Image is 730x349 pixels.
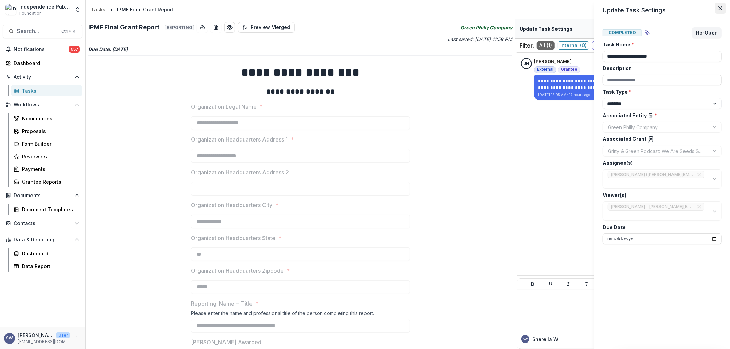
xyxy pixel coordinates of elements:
label: Assignee(s) [603,159,718,166]
label: Associated Entity [603,112,718,119]
label: Task Type [603,88,718,95]
label: Task Name [603,41,718,48]
button: Close [715,3,726,14]
label: Description [603,65,718,72]
button: View dependent tasks [642,27,653,38]
button: Re-Open [692,27,722,38]
label: Associated Grant [603,135,718,143]
label: Viewer(s) [603,191,718,199]
label: Due Date [603,224,718,231]
span: Completed [603,29,642,36]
